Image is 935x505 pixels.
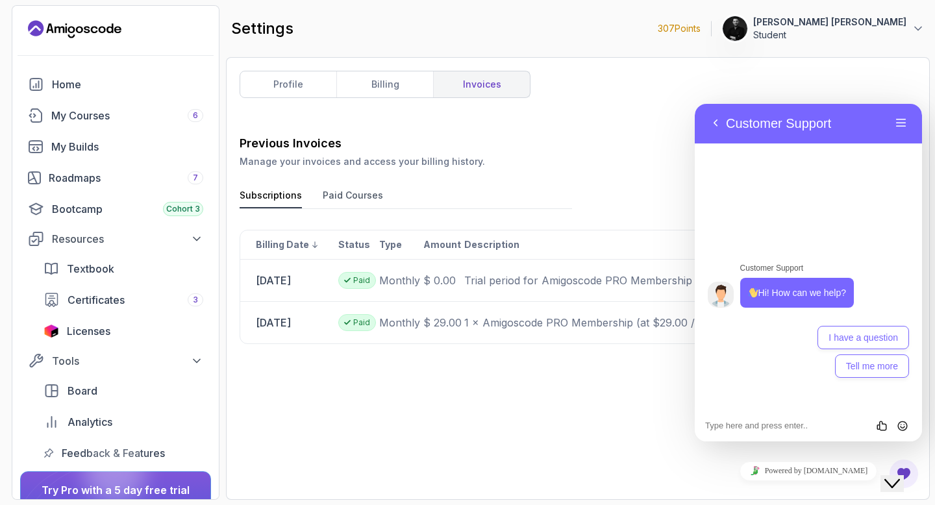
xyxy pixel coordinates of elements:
[753,29,906,42] p: Student
[336,71,433,97] a: billing
[423,302,464,344] td: 29.00
[28,19,121,40] a: Landing page
[49,170,203,186] div: Roadmaps
[464,230,746,260] th: Description
[464,315,745,330] p: 1 × Amigoscode PRO Membership (at $29.00 / month)
[433,71,530,97] a: invoices
[36,256,211,282] a: textbook
[240,189,302,208] button: Subscriptions
[20,349,211,373] button: Tools
[464,273,745,288] p: Trial period for Amigoscode PRO Membership
[36,287,211,313] a: certificates
[36,409,211,435] a: analytics
[695,456,922,486] iframe: chat widget
[20,134,211,160] a: builds
[67,323,110,339] span: Licenses
[379,260,423,302] td: monthly
[240,71,336,97] a: profile
[62,445,165,461] span: Feedback & Features
[68,292,125,308] span: Certificates
[379,230,423,260] th: Type
[67,261,114,277] span: Textbook
[423,316,430,329] span: $
[338,230,379,260] th: Status
[423,274,430,287] span: $
[423,260,464,302] td: 0.00
[52,353,203,369] div: Tools
[240,260,338,301] td: [DATE]
[723,16,747,41] img: user profile image
[323,189,383,208] button: Paid Courses
[880,453,922,492] iframe: chat widget
[240,302,338,343] td: [DATE]
[36,378,211,404] a: board
[36,318,211,344] a: licenses
[20,103,211,129] a: courses
[193,110,198,121] span: 6
[695,104,922,441] iframe: chat widget
[256,238,309,251] p: Billing date
[423,230,464,260] th: Amount
[44,325,59,338] img: jetbrains icon
[20,165,211,191] a: roadmaps
[353,275,370,286] p: Paid
[722,16,925,42] button: user profile image[PERSON_NAME] [PERSON_NAME]Student
[166,204,200,214] span: Cohort 3
[52,231,203,247] div: Resources
[753,16,906,29] p: [PERSON_NAME] [PERSON_NAME]
[658,22,701,35] p: 307 Points
[379,302,423,344] td: monthly
[240,134,916,153] h3: Previous Invoices
[20,71,211,97] a: home
[52,201,203,217] div: Bootcamp
[353,317,370,328] p: Paid
[20,227,211,251] button: Resources
[240,155,916,168] p: Manage your invoices and access your billing history.
[68,414,112,430] span: Analytics
[51,108,203,123] div: My Courses
[52,77,203,92] div: Home
[36,440,211,466] a: feedback
[193,173,198,183] span: 7
[193,295,198,305] span: 3
[51,139,203,154] div: My Builds
[20,196,211,222] a: bootcamp
[231,18,293,39] h2: settings
[68,383,97,399] span: Board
